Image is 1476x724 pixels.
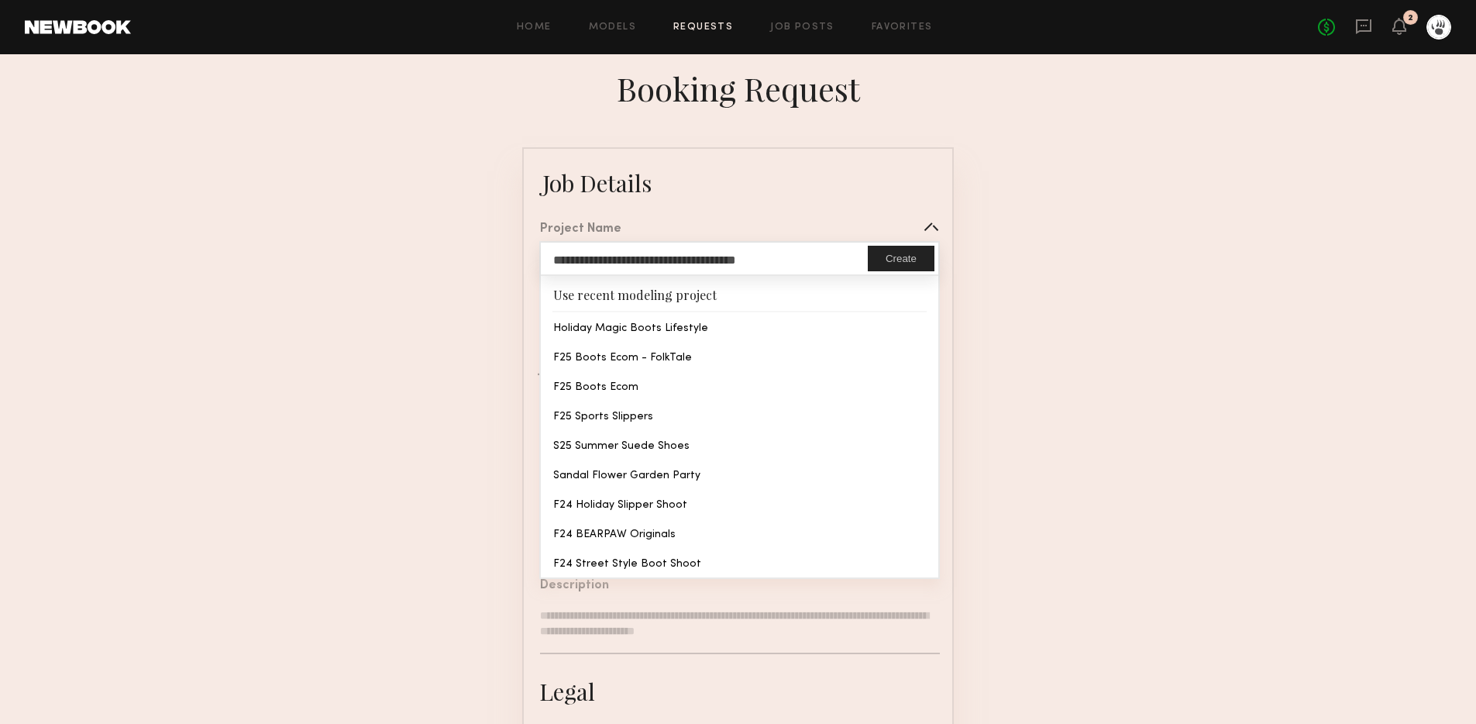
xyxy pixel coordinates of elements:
div: S25 Summer Suede Shoes [541,430,938,460]
div: F24 Holiday Slipper Shoot [541,489,938,519]
div: 2 [1408,14,1413,22]
a: Favorites [872,22,933,33]
a: Requests [673,22,733,33]
div: F24 Street Style Boot Shoot [541,548,938,577]
div: Description [540,580,609,592]
div: F25 Boots Ecom - FolkTale [541,342,938,371]
div: Legal [539,676,595,707]
button: Create [868,246,934,271]
div: F24 BEARPAW Originals [541,519,938,548]
a: Home [517,22,552,33]
a: Job Posts [770,22,834,33]
div: Use recent modeling project [541,276,938,311]
a: Models [589,22,636,33]
div: F25 Sports Slippers [541,401,938,430]
div: Sandal Flower Garden Party [541,460,938,489]
div: Booking Request [617,67,860,110]
div: Job Details [542,167,652,198]
div: Project Name [540,223,621,236]
div: F25 Boots Ecom [541,371,938,401]
div: Holiday Magic Boots Lifestyle [541,312,938,342]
